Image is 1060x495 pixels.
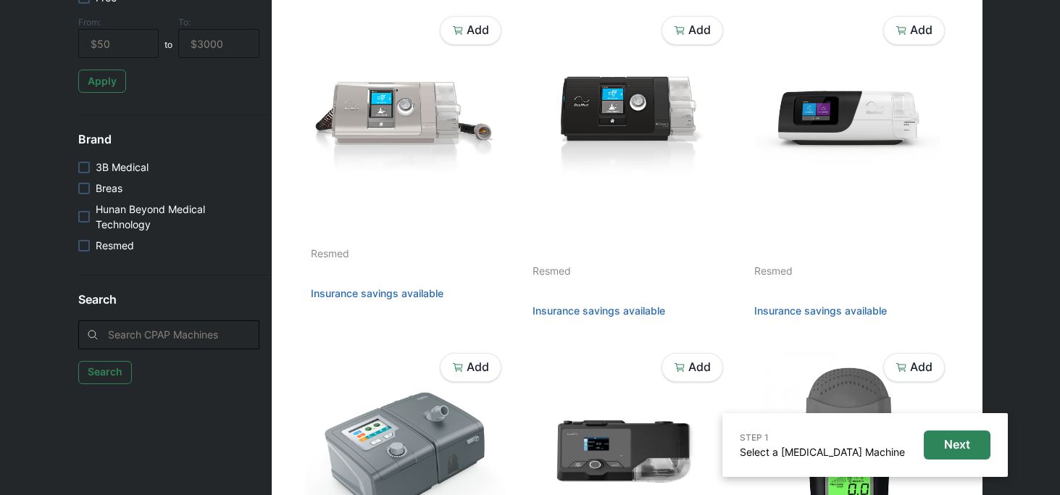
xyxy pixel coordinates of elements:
button: Insurance savings available [533,304,665,317]
img: 9snux9pm6rv3giz1tqf3o9qfgq7m [527,12,727,217]
p: AirCurve 10 Bilevel [311,225,499,243]
p: Next [944,438,970,452]
a: Select a [MEDICAL_DATA] Machine [740,446,905,458]
p: STEP 1 [740,431,905,444]
p: Add [467,360,489,374]
h5: Brand [78,133,259,159]
button: Apply [78,70,126,93]
p: Add [688,360,711,374]
p: Resmed [311,246,499,261]
a: AirCurve 10 BilevelResmed$1626.00RetailInsurance savings available [305,12,505,310]
img: csx6wy3kaf6osyvvt95lguhhvmcg [305,12,505,217]
button: Add [440,16,501,45]
p: Breas [96,180,122,196]
input: Search CPAP Machines [78,320,259,349]
p: Retail [583,283,609,298]
div: To: [178,17,259,28]
button: Insurance savings available [311,287,443,299]
p: Airsense 10 - Auto [MEDICAL_DATA] [533,225,721,260]
input: $3000 [178,29,259,58]
button: Add [883,353,945,382]
p: Hunan Beyond Medical Technology [96,201,259,232]
p: $926.00 [754,281,801,299]
button: Add [440,353,501,382]
img: pscvkewmdlp19lsde7niddjswnax [748,12,948,217]
a: Airsense 11 - Auto [MEDICAL_DATA]Resmed$926.00RetailInsurance savings available [748,12,948,328]
p: Add [910,360,932,374]
a: Airsense 10 - Auto [MEDICAL_DATA]Resmed$850.00RetailInsurance savings available [527,12,727,328]
button: Add [662,16,723,45]
p: 3B Medical [96,159,149,175]
p: to [164,38,172,58]
p: Retail [366,265,392,280]
button: Add [883,16,945,45]
p: $850.00 [533,281,580,299]
p: Add [688,23,711,37]
button: Insurance savings available [754,304,887,317]
div: From: [78,17,159,28]
button: Next [924,430,990,459]
p: $1626.00 [311,264,363,281]
p: Add [910,23,932,37]
p: Airsense 11 - Auto [MEDICAL_DATA] [754,225,943,260]
button: Add [662,353,723,382]
p: Resmed [96,238,134,253]
p: Add [467,23,489,37]
h5: Search [78,293,259,320]
input: $50 [78,29,159,58]
p: Retail [804,283,830,298]
p: Resmed [754,263,943,278]
button: Search [78,361,132,384]
p: Resmed [533,263,721,278]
